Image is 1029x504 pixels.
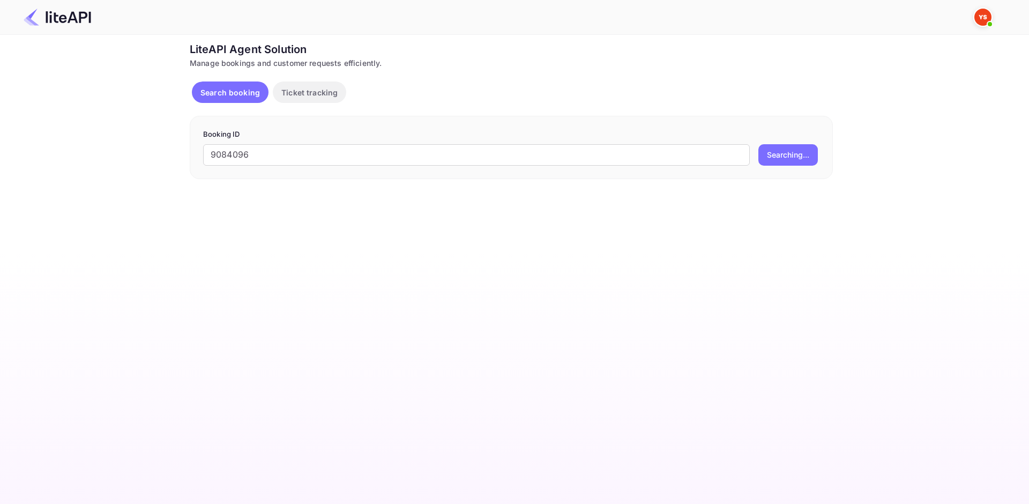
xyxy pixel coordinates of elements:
input: Enter Booking ID (e.g., 63782194) [203,144,750,166]
div: Manage bookings and customer requests efficiently. [190,57,833,69]
img: LiteAPI Logo [24,9,91,26]
p: Booking ID [203,129,819,140]
div: LiteAPI Agent Solution [190,41,833,57]
p: Ticket tracking [281,87,338,98]
img: Yandex Support [974,9,991,26]
p: Search booking [200,87,260,98]
button: Searching... [758,144,818,166]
